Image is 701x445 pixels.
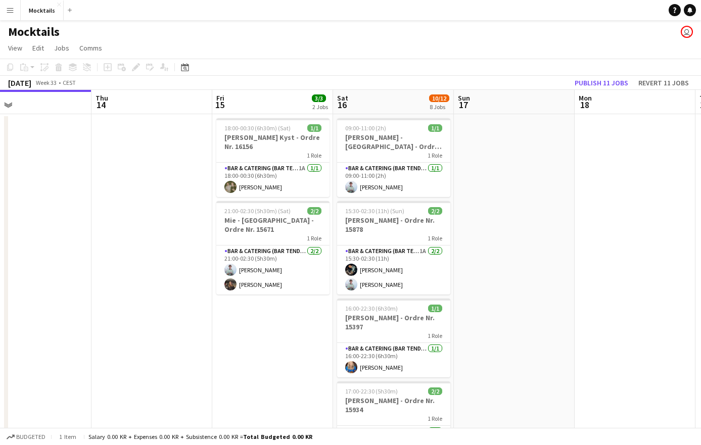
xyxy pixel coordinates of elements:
app-card-role: Bar & Catering (Bar Tender)1/116:00-22:30 (6h30m)[PERSON_NAME] [337,343,450,377]
app-job-card: 09:00-11:00 (2h)1/1[PERSON_NAME] - [GEOGRAPHIC_DATA] - Ordre Nr. 158791 RoleBar & Catering (Bar T... [337,118,450,197]
button: Publish 11 jobs [571,76,632,89]
app-card-role: Bar & Catering (Bar Tender)1A1/118:00-00:30 (6h30m)[PERSON_NAME] [216,163,330,197]
span: 1/1 [428,124,442,132]
span: 1 Role [307,234,321,242]
h3: [PERSON_NAME] - Ordre Nr. 15934 [337,396,450,414]
app-job-card: 18:00-00:30 (6h30m) (Sat)1/1[PERSON_NAME] Kyst - Ordre Nr. 161561 RoleBar & Catering (Bar Tender)... [216,118,330,197]
a: Jobs [50,41,73,55]
app-job-card: 15:30-02:30 (11h) (Sun)2/2[PERSON_NAME] - Ordre Nr. 158781 RoleBar & Catering (Bar Tender)1A2/215... [337,201,450,294]
div: 2 Jobs [312,103,328,111]
span: 3/3 [312,94,326,102]
div: Salary 0.00 KR + Expenses 0.00 KR + Subsistence 0.00 KR = [88,433,312,440]
button: Revert 11 jobs [634,76,693,89]
span: 1/1 [307,124,321,132]
span: 1 Role [428,152,442,159]
h3: Mie - [GEOGRAPHIC_DATA] - Ordre Nr. 15671 [216,216,330,234]
button: Mocktails [21,1,64,20]
span: 21:00-02:30 (5h30m) (Sat) [224,207,291,215]
span: 1/1 [428,305,442,312]
span: 15:30-02:30 (11h) (Sun) [345,207,404,215]
span: 18:00-00:30 (6h30m) (Sat) [224,124,291,132]
span: 18 [577,99,592,111]
span: Week 33 [33,79,59,86]
app-job-card: 16:00-22:30 (6h30m)1/1[PERSON_NAME] - Ordre Nr. 153971 RoleBar & Catering (Bar Tender)1/116:00-22... [337,299,450,377]
app-card-role: Bar & Catering (Bar Tender)1A2/215:30-02:30 (11h)[PERSON_NAME][PERSON_NAME] [337,245,450,294]
h1: Mocktails [8,24,60,39]
h3: [PERSON_NAME] Kyst - Ordre Nr. 16156 [216,133,330,151]
span: Budgeted [16,433,45,440]
span: 17 [456,99,470,111]
div: CEST [63,79,76,86]
span: 10/12 [429,94,449,102]
span: 09:00-11:00 (2h) [345,124,386,132]
span: 1 Role [428,332,442,339]
span: Comms [79,43,102,53]
span: 2/2 [428,207,442,215]
span: 2/2 [307,207,321,215]
span: 1 Role [428,415,442,422]
span: Jobs [54,43,69,53]
span: 16 [336,99,348,111]
span: 15 [215,99,224,111]
span: Sat [337,93,348,103]
button: Budgeted [5,431,47,442]
div: [DATE] [8,78,31,88]
span: 14 [94,99,108,111]
a: Comms [75,41,106,55]
span: 2/2 [428,387,442,395]
a: View [4,41,26,55]
span: Sun [458,93,470,103]
h3: [PERSON_NAME] - [GEOGRAPHIC_DATA] - Ordre Nr. 15879 [337,133,450,151]
span: View [8,43,22,53]
div: 8 Jobs [430,103,449,111]
app-card-role: Bar & Catering (Bar Tender)2/221:00-02:30 (5h30m)[PERSON_NAME][PERSON_NAME] [216,245,330,294]
span: 16:00-22:30 (6h30m) [345,305,398,312]
app-card-role: Bar & Catering (Bar Tender)1/109:00-11:00 (2h)[PERSON_NAME] [337,163,450,197]
h3: [PERSON_NAME] - Ordre Nr. 15397 [337,313,450,331]
span: Total Budgeted 0.00 KR [243,433,312,440]
span: Mon [579,93,592,103]
span: 1 Role [428,234,442,242]
span: Edit [32,43,44,53]
span: Fri [216,93,224,103]
h3: [PERSON_NAME] - Ordre Nr. 15878 [337,216,450,234]
span: 1 item [56,433,80,440]
app-user-avatar: Hektor Pantas [681,26,693,38]
app-job-card: 21:00-02:30 (5h30m) (Sat)2/2Mie - [GEOGRAPHIC_DATA] - Ordre Nr. 156711 RoleBar & Catering (Bar Te... [216,201,330,294]
span: 17:00-22:30 (5h30m) [345,387,398,395]
a: Edit [28,41,48,55]
span: 1 Role [307,152,321,159]
span: Thu [96,93,108,103]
